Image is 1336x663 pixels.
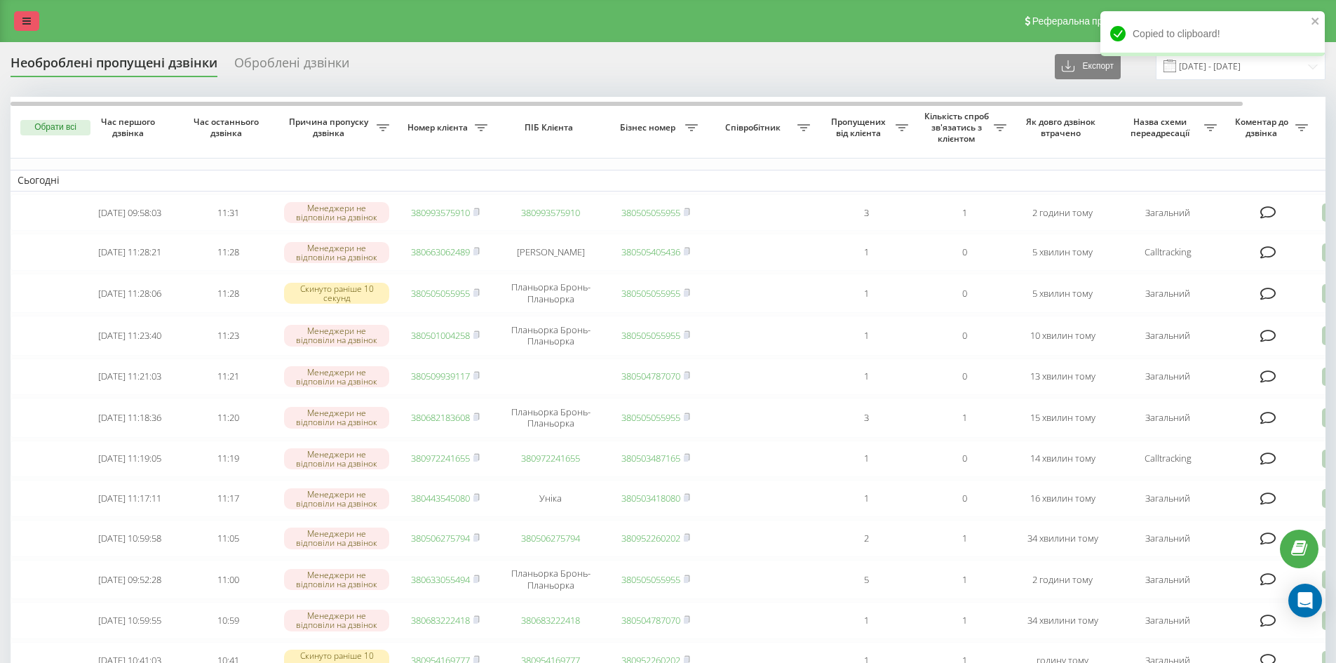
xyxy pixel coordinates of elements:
div: Менеджери не відповіли на дзвінок [284,528,389,549]
div: Скинуто раніше 10 секунд [284,283,389,304]
span: ПІБ Клієнта [506,122,595,133]
span: Час останнього дзвінка [190,116,266,138]
span: Як довго дзвінок втрачено [1025,116,1100,138]
div: Необроблені пропущені дзвінки [11,55,217,77]
div: Менеджери не відповіли на дзвінок [284,488,389,509]
td: 5 [817,560,915,599]
a: 380504787070 [621,614,680,627]
td: 11:20 [179,398,277,437]
td: 13 хвилин тому [1013,359,1112,396]
td: [DATE] 11:19:05 [81,441,179,478]
td: 11:21 [179,359,277,396]
td: 11:28 [179,234,277,271]
a: 380505405436 [621,246,680,258]
a: 380633055494 [411,573,470,586]
td: 2 години тому [1013,194,1112,232]
span: Пропущених від клієнта [824,116,896,138]
td: Загальний [1112,560,1224,599]
td: 11:31 [179,194,277,232]
td: [DATE] 11:28:21 [81,234,179,271]
td: 1 [817,480,915,517]
button: close [1311,15,1321,29]
a: 380504787070 [621,370,680,382]
button: Обрати всі [20,120,90,135]
button: Експорт [1055,54,1121,79]
div: Менеджери не відповіли на дзвінок [284,366,389,387]
span: Коментар до дзвінка [1231,116,1295,138]
a: 380993575910 [411,206,470,219]
td: Планьорка Бронь-Планьорка [494,398,607,437]
span: Назва схеми переадресації [1119,116,1204,138]
a: 380663062489 [411,246,470,258]
td: Загальний [1112,274,1224,313]
td: Calltracking [1112,441,1224,478]
a: 380503418080 [621,492,680,504]
td: 11:19 [179,441,277,478]
div: Менеджери не відповіли на дзвінок [284,448,389,469]
td: 11:17 [179,480,277,517]
a: 380505055955 [621,411,680,424]
td: 1 [915,560,1013,599]
td: 1 [817,441,915,478]
div: Менеджери не відповіли на дзвінок [284,325,389,346]
td: 1 [817,234,915,271]
a: 380972241655 [411,452,470,464]
td: [DATE] 10:59:55 [81,602,179,639]
td: 3 [817,194,915,232]
td: 11:23 [179,316,277,355]
div: Менеджери не відповіли на дзвінок [284,242,389,263]
td: Загальний [1112,194,1224,232]
td: Загальний [1112,480,1224,517]
td: 1 [915,602,1013,639]
div: Менеджери не відповіли на дзвінок [284,202,389,223]
a: 380683222418 [521,614,580,627]
div: Менеджери не відповіли на дзвінок [284,610,389,631]
td: 5 хвилин тому [1013,234,1112,271]
a: 380505055955 [411,287,470,300]
td: 16 хвилин тому [1013,480,1112,517]
td: 3 [817,398,915,437]
div: Оброблені дзвінки [234,55,349,77]
td: Загальний [1112,316,1224,355]
div: Copied to clipboard! [1100,11,1325,56]
span: Реферальна програма [1032,15,1135,27]
a: 380506275794 [521,532,580,544]
td: 0 [915,441,1013,478]
td: 10 хвилин тому [1013,316,1112,355]
span: Кількість спроб зв'язатись з клієнтом [922,111,994,144]
a: 380505055955 [621,206,680,219]
a: 380505055955 [621,287,680,300]
td: 10:59 [179,602,277,639]
td: 2 [817,520,915,557]
td: 11:05 [179,520,277,557]
td: Загальний [1112,520,1224,557]
td: 1 [915,398,1013,437]
td: Загальний [1112,398,1224,437]
td: 0 [915,480,1013,517]
td: 0 [915,234,1013,271]
td: Загальний [1112,359,1224,396]
td: 34 хвилини тому [1013,520,1112,557]
span: Бізнес номер [614,122,685,133]
span: Номер клієнта [403,122,475,133]
a: 380509939117 [411,370,470,382]
span: Співробітник [712,122,797,133]
td: [DATE] 09:58:03 [81,194,179,232]
a: 380443545080 [411,492,470,504]
a: 380682183608 [411,411,470,424]
td: Calltracking [1112,234,1224,271]
a: 380503487165 [621,452,680,464]
td: 1 [915,194,1013,232]
td: 5 хвилин тому [1013,274,1112,313]
span: Час першого дзвінка [92,116,168,138]
td: 1 [817,602,915,639]
div: Open Intercom Messenger [1288,584,1322,617]
a: 380505055955 [621,573,680,586]
td: Загальний [1112,602,1224,639]
td: Планьорка Бронь-Планьорка [494,560,607,599]
td: 34 хвилини тому [1013,602,1112,639]
td: Планьорка Бронь-Планьорка [494,316,607,355]
div: Менеджери не відповіли на дзвінок [284,569,389,590]
div: Менеджери не відповіли на дзвінок [284,407,389,428]
a: 380993575910 [521,206,580,219]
